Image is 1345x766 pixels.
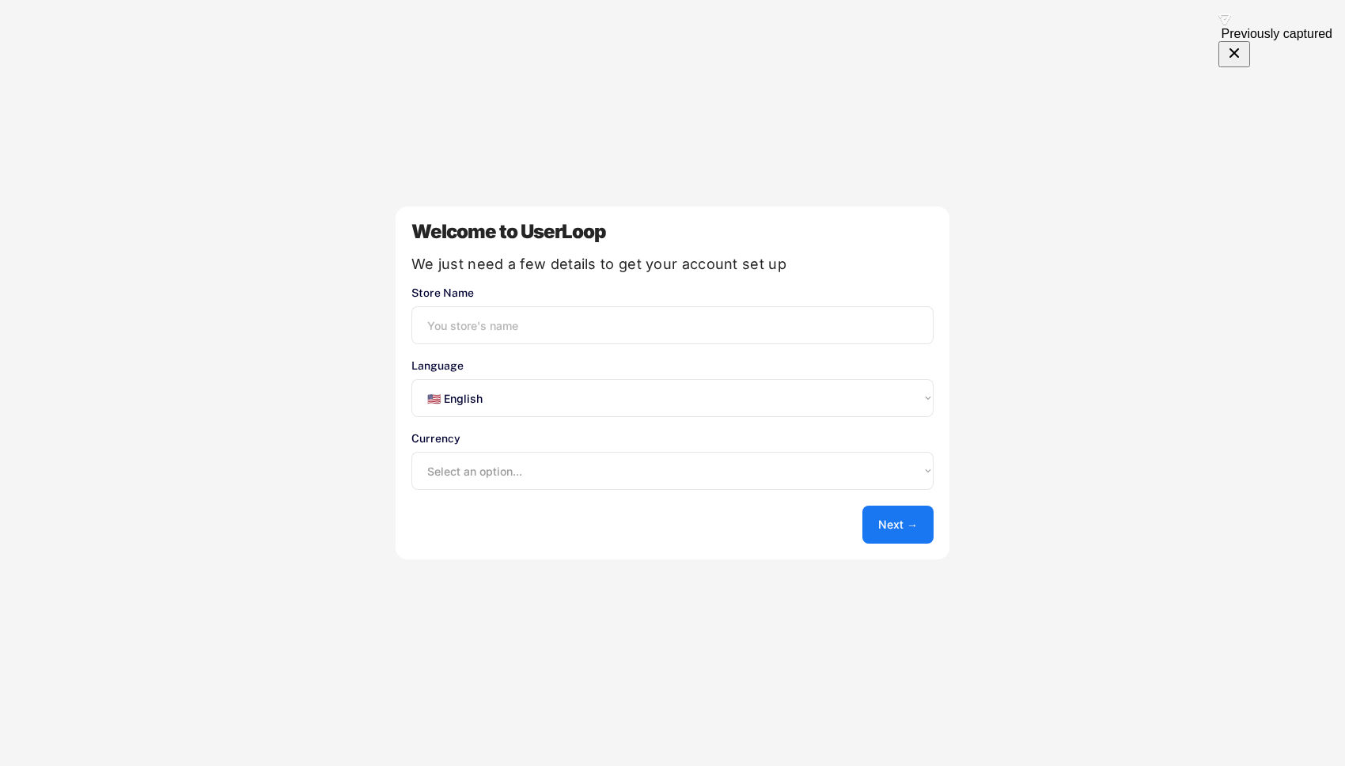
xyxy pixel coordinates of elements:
div: We just need a few details to get your account set up [411,257,934,271]
div: Language [411,360,934,371]
div: Store Name [411,287,934,298]
button: Next → [862,506,934,544]
input: You store's name [411,306,934,344]
div: Currency [411,433,934,444]
div: Welcome to UserLoop [411,222,934,241]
